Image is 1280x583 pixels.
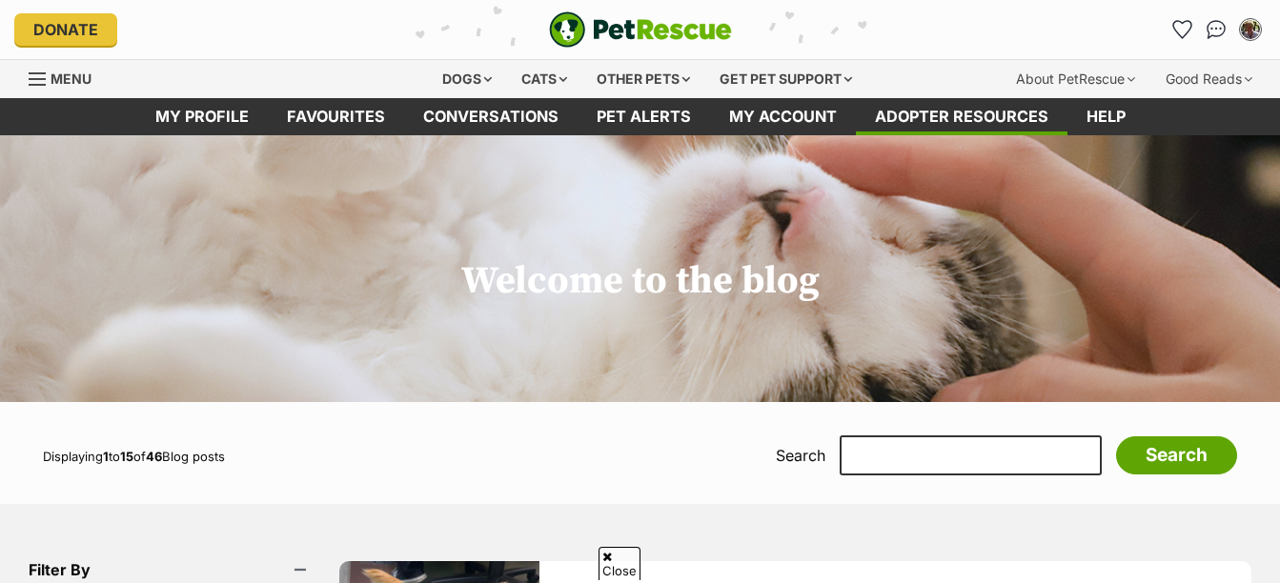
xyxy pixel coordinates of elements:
[776,447,825,464] label: Search
[1167,14,1197,45] a: Favourites
[856,98,1067,135] a: Adopter resources
[1152,60,1266,98] div: Good Reads
[710,98,856,135] a: My account
[706,60,865,98] div: Get pet support
[583,60,703,98] div: Other pets
[549,11,732,48] a: PetRescue
[1235,14,1266,45] button: My account
[404,98,578,135] a: conversations
[1207,20,1227,39] img: chat-41dd97257d64d25036548639549fe6c8038ab92f7586957e7f3b1b290dea8141.svg
[29,561,320,578] header: Filter By
[1116,436,1237,474] input: Search
[51,70,91,87] span: Menu
[120,449,133,464] strong: 15
[1201,14,1231,45] a: Conversations
[136,98,268,135] a: My profile
[14,13,117,46] a: Donate
[429,60,505,98] div: Dogs
[1241,20,1260,39] img: Bettina Bale profile pic
[508,60,580,98] div: Cats
[599,547,640,580] span: Close
[43,449,225,464] span: Displaying to of Blog posts
[146,449,162,464] strong: 46
[268,98,404,135] a: Favourites
[1167,14,1266,45] ul: Account quick links
[29,60,105,94] a: Menu
[549,11,732,48] img: logo-e224e6f780fb5917bec1dbf3a21bbac754714ae5b6737aabdf751b685950b380.svg
[103,449,109,464] strong: 1
[578,98,710,135] a: Pet alerts
[1003,60,1148,98] div: About PetRescue
[1067,98,1145,135] a: Help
